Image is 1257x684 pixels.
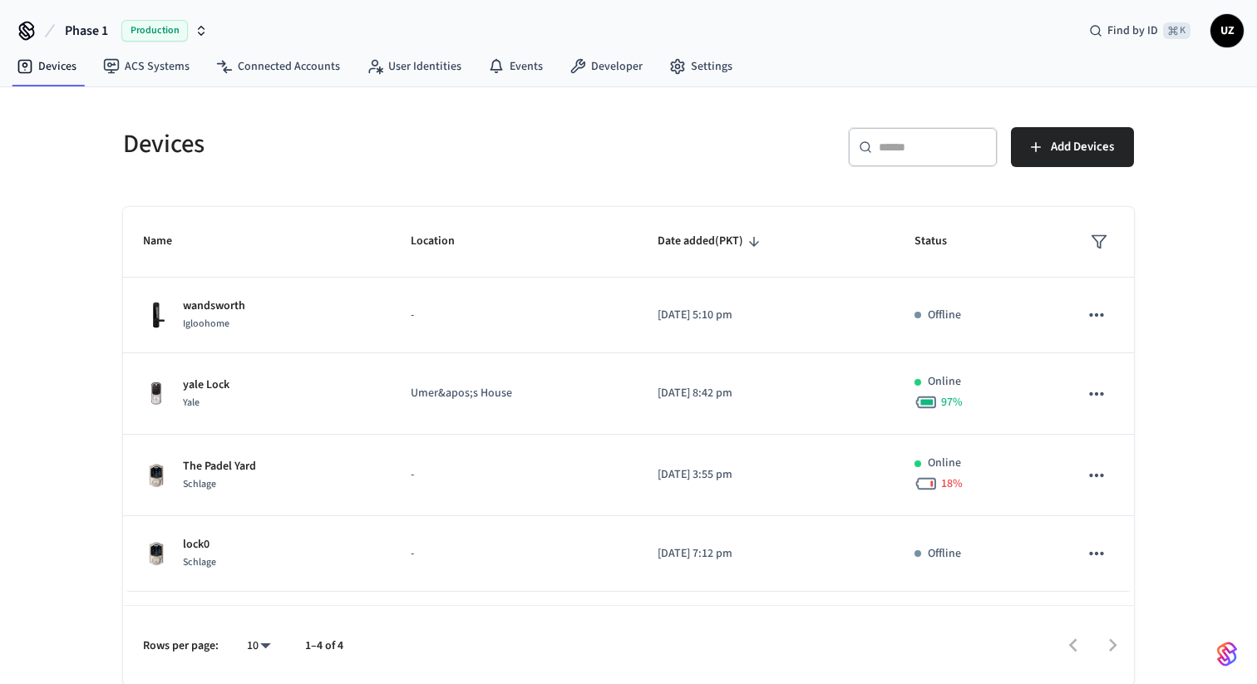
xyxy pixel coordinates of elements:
[658,229,765,254] span: Date added(PKT)
[658,307,875,324] p: [DATE] 5:10 pm
[203,52,353,81] a: Connected Accounts
[1210,14,1244,47] button: UZ
[1217,641,1237,667] img: SeamLogoGradient.69752ec5.svg
[1011,127,1134,167] button: Add Devices
[656,52,746,81] a: Settings
[183,477,216,491] span: Schlage
[556,52,656,81] a: Developer
[143,462,170,489] img: Schlage Sense Smart Deadbolt with Camelot Trim, Front
[183,555,216,569] span: Schlage
[65,21,108,41] span: Phase 1
[411,385,618,402] p: Umer&apos;s House
[123,127,619,161] h5: Devices
[1212,16,1242,46] span: UZ
[239,634,279,658] div: 10
[411,307,618,324] p: -
[411,229,476,254] span: Location
[143,229,194,254] span: Name
[305,637,343,655] p: 1–4 of 4
[411,466,618,484] p: -
[183,317,229,331] span: Igloohome
[143,302,170,328] img: igloohome_mortise_2
[411,545,618,563] p: -
[143,637,219,655] p: Rows per page:
[1076,16,1204,46] div: Find by ID⌘ K
[1163,22,1190,39] span: ⌘ K
[658,385,875,402] p: [DATE] 8:42 pm
[121,20,188,42] span: Production
[928,455,961,472] p: Online
[183,298,245,315] p: wandsworth
[928,307,961,324] p: Offline
[3,52,90,81] a: Devices
[928,545,961,563] p: Offline
[941,394,963,411] span: 97 %
[1107,22,1158,39] span: Find by ID
[658,545,875,563] p: [DATE] 7:12 pm
[658,466,875,484] p: [DATE] 3:55 pm
[928,373,961,391] p: Online
[183,458,256,475] p: The Padel Yard
[1051,136,1114,158] span: Add Devices
[183,376,229,394] p: yale Lock
[183,396,200,410] span: Yale
[123,207,1134,592] table: sticky table
[183,536,216,554] p: lock0
[941,475,963,492] span: 18 %
[353,52,475,81] a: User Identities
[143,540,170,567] img: Schlage Sense Smart Deadbolt with Camelot Trim, Front
[475,52,556,81] a: Events
[914,229,969,254] span: Status
[143,381,170,407] img: Yale Assure Touchscreen Wifi Smart Lock, Satin Nickel, Front
[90,52,203,81] a: ACS Systems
